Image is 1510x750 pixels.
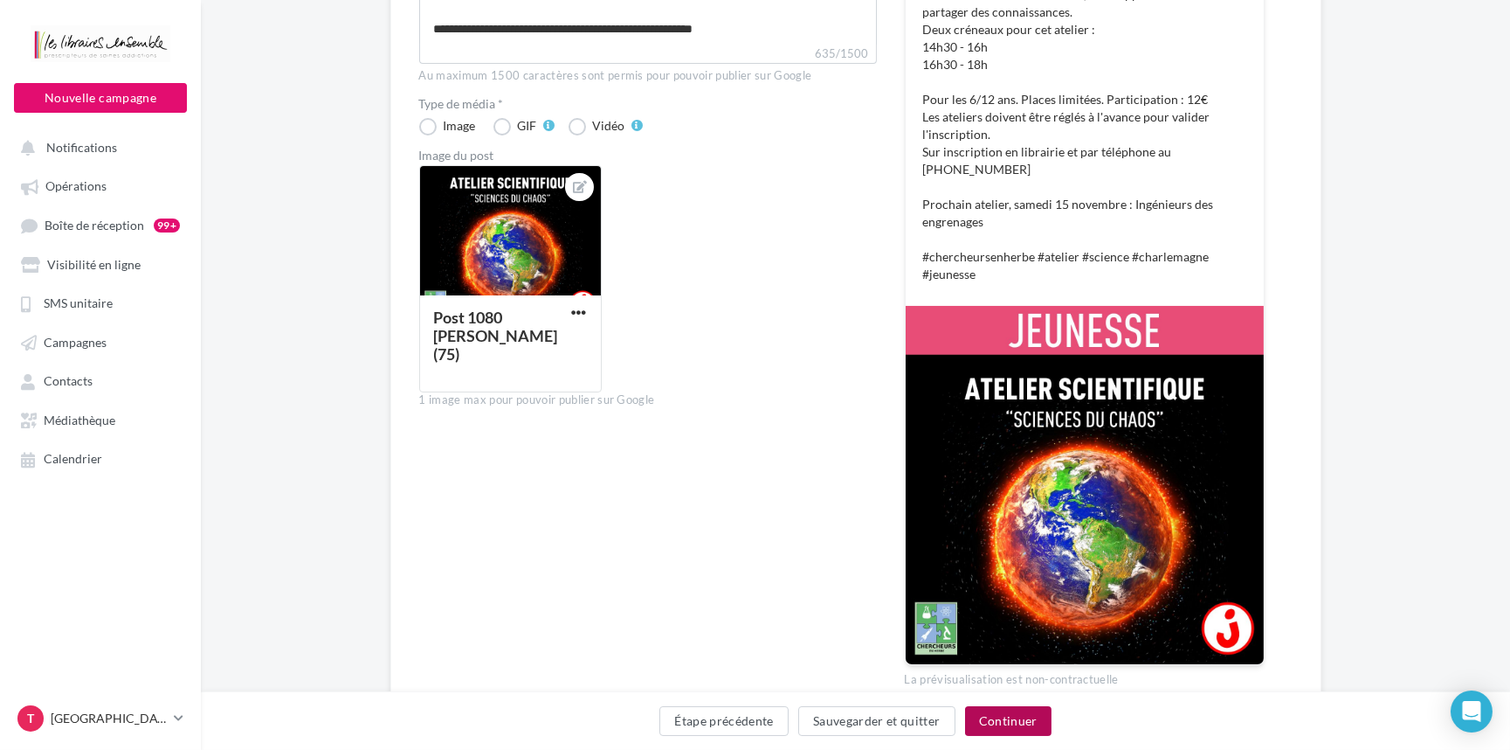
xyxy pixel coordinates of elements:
button: Notifications [10,131,183,163]
a: Opérations [10,170,190,201]
button: Continuer [965,706,1051,736]
span: Notifications [46,140,117,155]
label: 635/1500 [419,45,877,64]
a: Visibilité en ligne [10,248,190,280]
div: Au maximum 1500 caractères sont permis pour pouvoir publier sur Google [419,68,877,84]
span: Contacts [44,374,93,389]
a: T [GEOGRAPHIC_DATA] [14,702,187,735]
span: Opérations [45,179,107,194]
div: Image [444,120,476,132]
span: Campagnes [44,335,107,350]
span: Visibilité en ligne [47,257,141,272]
a: Médiathèque [10,404,190,435]
div: Vidéo [593,120,625,132]
span: SMS unitaire [44,296,113,311]
div: GIF [518,120,537,132]
div: 1 image max pour pouvoir publier sur Google [419,392,877,408]
a: Calendrier [10,442,190,474]
a: Boîte de réception99+ [10,209,190,241]
span: Boîte de réception [45,218,144,233]
button: Sauvegarder et quitter [798,706,955,736]
label: Type de média * [419,98,877,110]
div: Open Intercom Messenger [1451,691,1493,733]
span: Médiathèque [44,413,115,427]
a: Campagnes [10,326,190,358]
button: Étape précédente [659,706,789,736]
span: T [27,710,34,727]
a: SMS unitaire [10,287,190,318]
div: Image du post [419,149,877,162]
div: Post 1080 [PERSON_NAME] (75) [434,308,558,364]
button: Nouvelle campagne [14,83,187,113]
div: La prévisualisation est non-contractuelle [905,665,1265,688]
span: Calendrier [44,452,102,467]
div: 99+ [154,219,180,233]
p: [GEOGRAPHIC_DATA] [51,710,167,727]
a: Contacts [10,365,190,396]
